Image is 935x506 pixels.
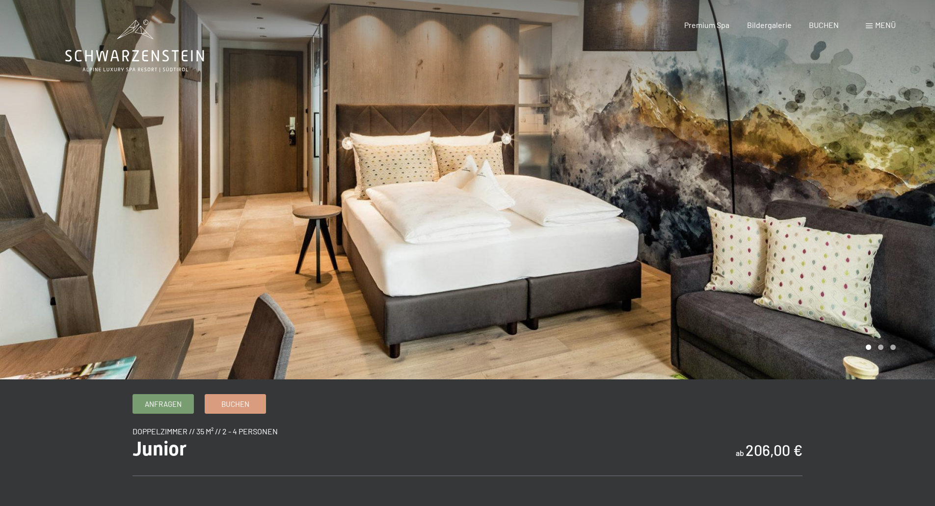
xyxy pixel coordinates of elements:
[145,399,182,409] span: Anfragen
[875,20,896,29] span: Menü
[684,20,729,29] a: Premium Spa
[746,441,802,459] b: 206,00 €
[133,426,278,436] span: Doppelzimmer // 35 m² // 2 - 4 Personen
[133,437,187,460] span: Junior
[809,20,839,29] a: BUCHEN
[205,395,266,413] a: Buchen
[133,395,193,413] a: Anfragen
[221,399,249,409] span: Buchen
[747,20,792,29] a: Bildergalerie
[736,448,744,457] span: ab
